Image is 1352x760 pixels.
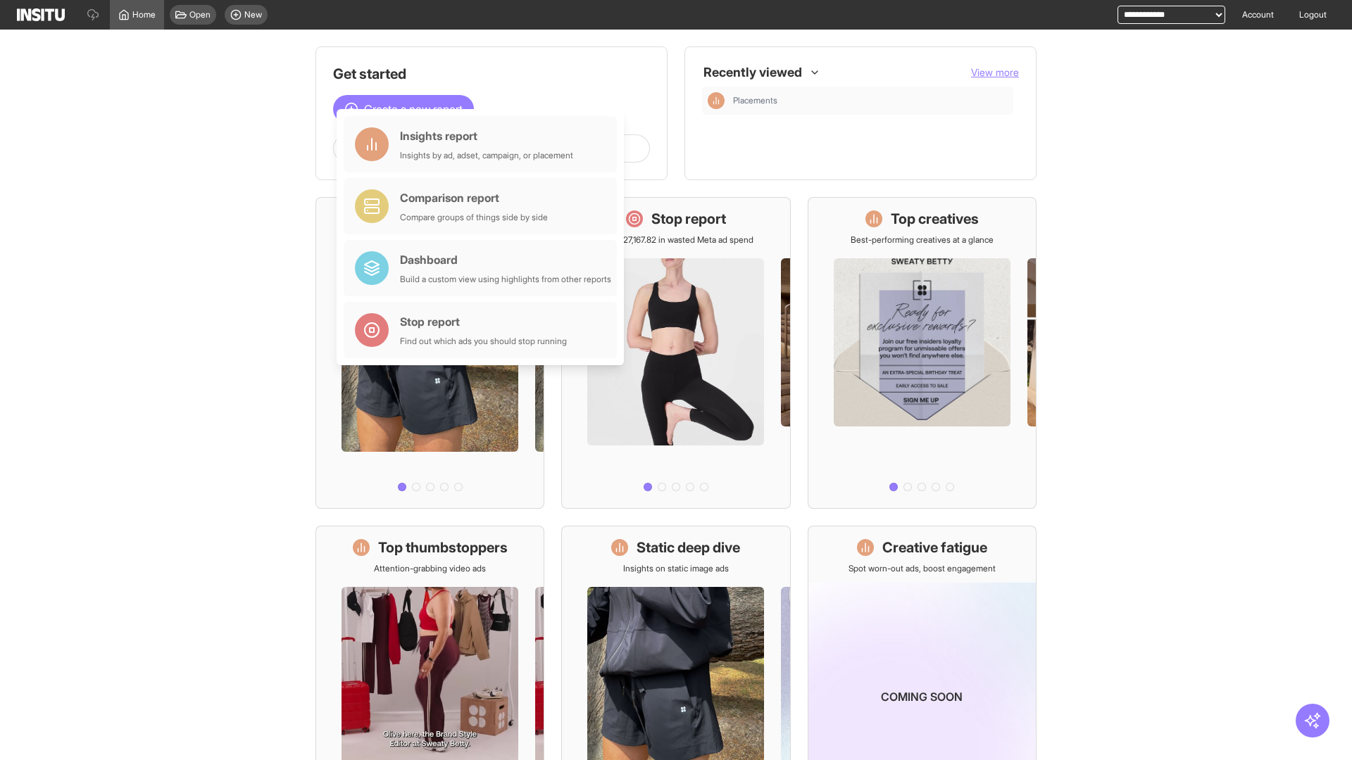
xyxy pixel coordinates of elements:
h1: Top creatives [891,209,979,229]
div: Find out which ads you should stop running [400,336,567,347]
div: Insights by ad, adset, campaign, or placement [400,150,573,161]
button: Create a new report [333,95,474,123]
p: Attention-grabbing video ads [374,563,486,574]
span: Home [132,9,156,20]
span: Placements [733,95,1008,106]
div: Stop report [400,313,567,330]
div: Dashboard [400,251,611,268]
p: Save £27,167.82 in wasted Meta ad spend [598,234,753,246]
a: What's live nowSee all active ads instantly [315,197,544,509]
h1: Top thumbstoppers [378,538,508,557]
button: View more [971,65,1019,80]
div: Comparison report [400,189,548,206]
span: Placements [733,95,777,106]
div: Insights report [400,127,573,144]
div: Build a custom view using highlights from other reports [400,274,611,285]
span: Open [189,9,211,20]
a: Stop reportSave £27,167.82 in wasted Meta ad spend [561,197,790,509]
img: Logo [17,8,65,21]
h1: Get started [333,64,650,84]
a: Top creativesBest-performing creatives at a glance [808,197,1037,509]
p: Insights on static image ads [623,563,729,574]
span: View more [971,66,1019,78]
span: New [244,9,262,20]
h1: Stop report [651,209,726,229]
div: Compare groups of things side by side [400,212,548,223]
p: Best-performing creatives at a glance [851,234,994,246]
span: Create a new report [364,101,463,118]
h1: Static deep dive [637,538,740,557]
div: Insights [708,92,725,109]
